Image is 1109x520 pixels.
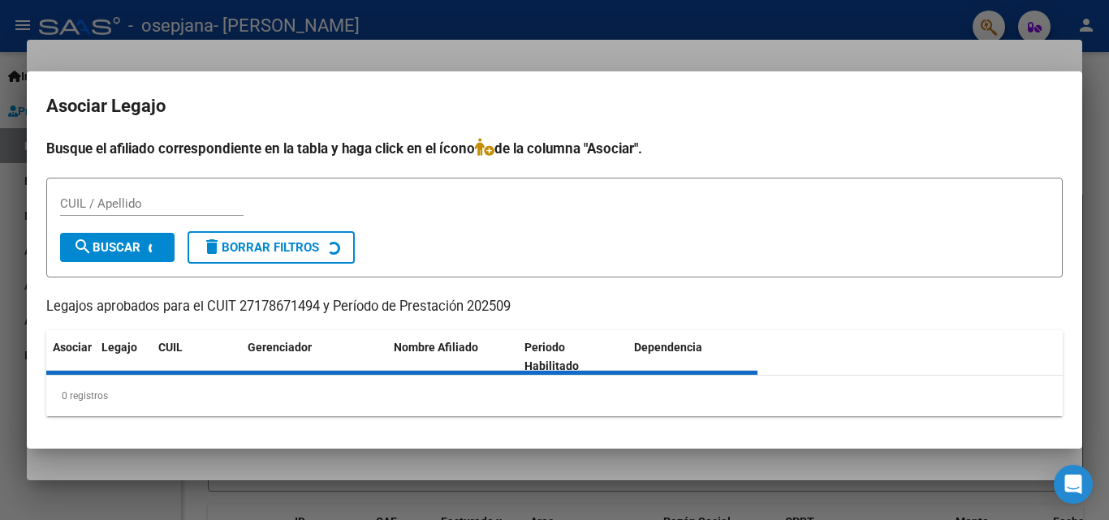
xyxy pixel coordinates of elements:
[188,231,355,264] button: Borrar Filtros
[46,297,1063,317] p: Legajos aprobados para el CUIT 27178671494 y Período de Prestación 202509
[158,341,183,354] span: CUIL
[634,341,702,354] span: Dependencia
[518,330,628,384] datatable-header-cell: Periodo Habilitado
[152,330,241,384] datatable-header-cell: CUIL
[46,376,1063,416] div: 0 registros
[73,240,140,255] span: Buscar
[46,330,95,384] datatable-header-cell: Asociar
[241,330,387,384] datatable-header-cell: Gerenciador
[202,240,319,255] span: Borrar Filtros
[53,341,92,354] span: Asociar
[1054,465,1093,504] div: Open Intercom Messenger
[248,341,312,354] span: Gerenciador
[46,91,1063,122] h2: Asociar Legajo
[202,237,222,256] mat-icon: delete
[524,341,579,372] span: Periodo Habilitado
[46,138,1063,159] h4: Busque el afiliado correspondiente en la tabla y haga click en el ícono de la columna "Asociar".
[628,330,758,384] datatable-header-cell: Dependencia
[101,341,137,354] span: Legajo
[73,237,93,256] mat-icon: search
[394,341,478,354] span: Nombre Afiliado
[60,233,175,262] button: Buscar
[387,330,518,384] datatable-header-cell: Nombre Afiliado
[95,330,152,384] datatable-header-cell: Legajo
